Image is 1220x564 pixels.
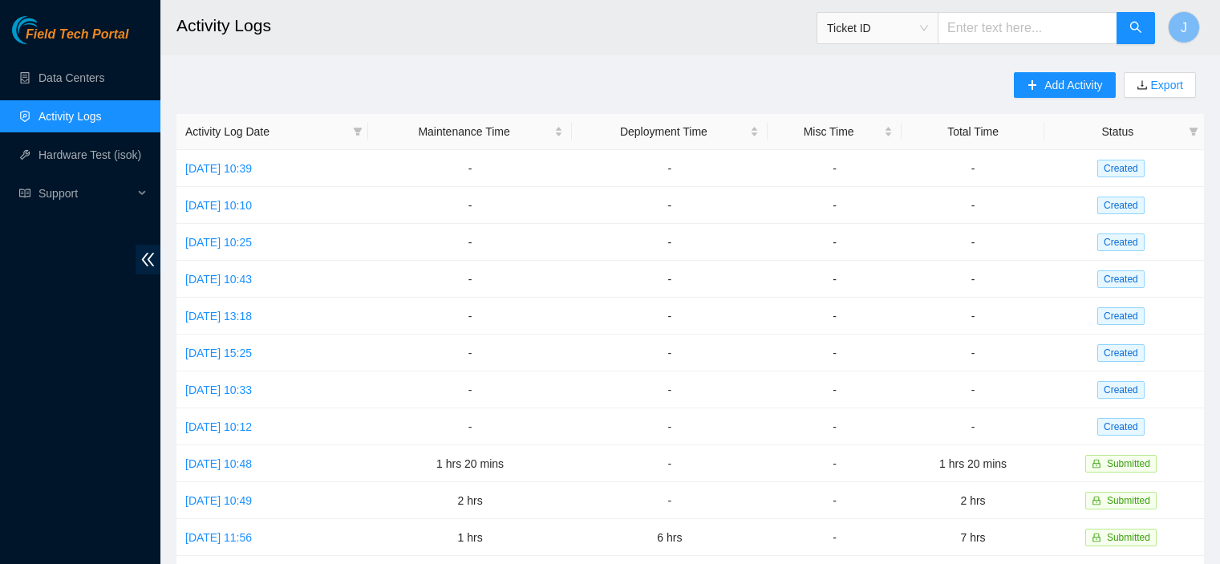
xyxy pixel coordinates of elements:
[185,162,252,175] a: [DATE] 10:39
[572,224,768,261] td: -
[368,150,571,187] td: -
[1189,127,1198,136] span: filter
[185,123,347,140] span: Activity Log Date
[768,335,902,371] td: -
[1124,72,1196,98] button: downloadExport
[902,224,1044,261] td: -
[39,177,133,209] span: Support
[902,335,1044,371] td: -
[902,187,1044,224] td: -
[1097,344,1145,362] span: Created
[572,261,768,298] td: -
[185,383,252,396] a: [DATE] 10:33
[572,335,768,371] td: -
[350,120,366,144] span: filter
[768,298,902,335] td: -
[39,110,102,123] a: Activity Logs
[827,16,928,40] span: Ticket ID
[768,150,902,187] td: -
[368,224,571,261] td: -
[902,371,1044,408] td: -
[1186,120,1202,144] span: filter
[1097,233,1145,251] span: Created
[1014,72,1115,98] button: plusAdd Activity
[572,371,768,408] td: -
[902,261,1044,298] td: -
[572,445,768,482] td: -
[185,199,252,212] a: [DATE] 10:10
[1044,76,1102,94] span: Add Activity
[368,298,571,335] td: -
[185,457,252,470] a: [DATE] 10:48
[1107,495,1150,506] span: Submitted
[1129,21,1142,36] span: search
[768,482,902,519] td: -
[902,482,1044,519] td: 2 hrs
[39,148,141,161] a: Hardware Test (isok)
[368,371,571,408] td: -
[938,12,1117,44] input: Enter text here...
[39,71,104,84] a: Data Centers
[353,127,363,136] span: filter
[1097,197,1145,214] span: Created
[1168,11,1200,43] button: J
[1092,533,1101,542] span: lock
[1181,18,1187,38] span: J
[368,482,571,519] td: 2 hrs
[768,519,902,556] td: -
[768,371,902,408] td: -
[768,261,902,298] td: -
[1097,270,1145,288] span: Created
[572,482,768,519] td: -
[1137,79,1148,92] span: download
[572,519,768,556] td: 6 hrs
[1107,458,1150,469] span: Submitted
[768,187,902,224] td: -
[902,445,1044,482] td: 1 hrs 20 mins
[902,519,1044,556] td: 7 hrs
[185,236,252,249] a: [DATE] 10:25
[136,245,160,274] span: double-left
[1097,160,1145,177] span: Created
[12,29,128,50] a: Akamai TechnologiesField Tech Portal
[1097,381,1145,399] span: Created
[368,408,571,445] td: -
[902,114,1044,150] th: Total Time
[1107,532,1150,543] span: Submitted
[768,408,902,445] td: -
[185,310,252,323] a: [DATE] 13:18
[1148,79,1183,91] a: Export
[368,261,571,298] td: -
[26,27,128,43] span: Field Tech Portal
[1053,123,1182,140] span: Status
[1097,418,1145,436] span: Created
[185,494,252,507] a: [DATE] 10:49
[185,273,252,286] a: [DATE] 10:43
[1097,307,1145,325] span: Created
[572,150,768,187] td: -
[185,531,252,544] a: [DATE] 11:56
[1092,496,1101,505] span: lock
[768,445,902,482] td: -
[368,519,571,556] td: 1 hrs
[368,187,571,224] td: -
[572,408,768,445] td: -
[185,347,252,359] a: [DATE] 15:25
[572,187,768,224] td: -
[185,420,252,433] a: [DATE] 10:12
[368,335,571,371] td: -
[19,188,30,199] span: read
[902,408,1044,445] td: -
[572,298,768,335] td: -
[902,150,1044,187] td: -
[768,224,902,261] td: -
[368,445,571,482] td: 1 hrs 20 mins
[1092,459,1101,469] span: lock
[1117,12,1155,44] button: search
[1027,79,1038,92] span: plus
[12,16,81,44] img: Akamai Technologies
[902,298,1044,335] td: -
